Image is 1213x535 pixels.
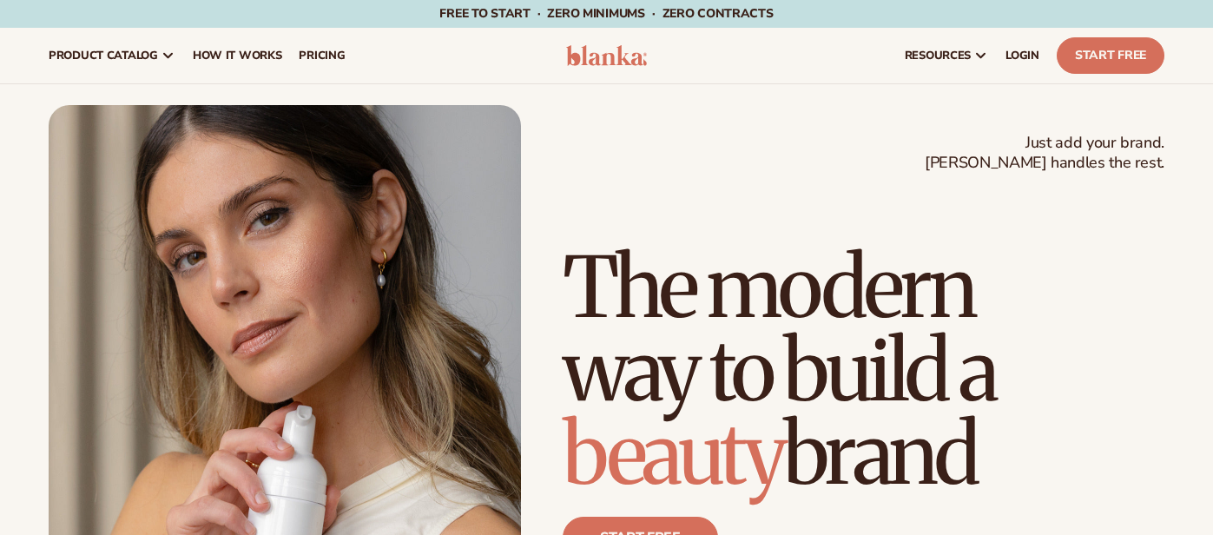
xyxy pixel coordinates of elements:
a: product catalog [40,28,184,83]
span: Free to start · ZERO minimums · ZERO contracts [439,5,773,22]
span: product catalog [49,49,158,63]
a: pricing [290,28,353,83]
span: pricing [299,49,345,63]
span: beauty [563,402,783,506]
span: resources [905,49,971,63]
a: resources [896,28,997,83]
a: How It Works [184,28,291,83]
a: LOGIN [997,28,1048,83]
span: How It Works [193,49,282,63]
a: Start Free [1057,37,1164,74]
span: Just add your brand. [PERSON_NAME] handles the rest. [925,133,1164,174]
h1: The modern way to build a brand [563,246,1164,496]
span: LOGIN [1005,49,1039,63]
img: logo [566,45,648,66]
